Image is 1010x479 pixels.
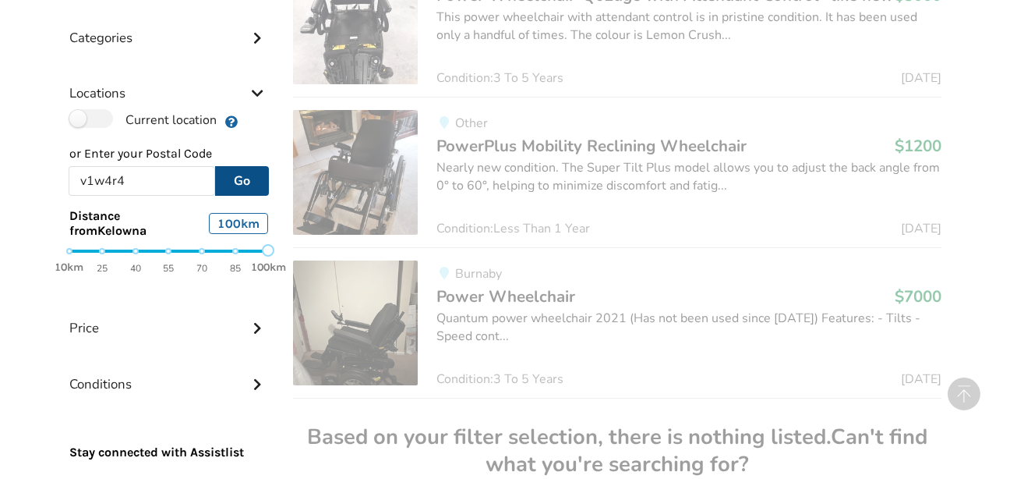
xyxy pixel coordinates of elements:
[305,424,928,479] h2: Based on your filter selection, there is nothing listed. Can't find what you're searching for?
[901,373,941,385] span: [DATE]
[293,110,418,235] img: mobility-powerplus mobility reclining wheelchair
[293,247,941,398] a: mobility-power wheelchair BurnabyPower Wheelchair$7000Quantum power wheelchair 2021 (Has not been...
[436,310,941,346] div: Quantum power wheelchair 2021 (Has not been used since [DATE]) Features: - Tilts - Speed cont...
[436,373,563,385] span: Condition: 3 To 5 Years
[196,260,207,278] span: 70
[436,9,941,44] div: This power wheelchair with attendant control is in pristine condition. It has been used only a ha...
[55,261,83,274] strong: 10km
[436,72,563,84] span: Condition: 3 To 5 Years
[69,166,216,196] input: Post Code
[901,222,941,235] span: [DATE]
[69,109,217,130] label: Current location
[436,286,575,307] span: Power Wheelchair
[230,260,241,278] span: 85
[163,260,174,278] span: 55
[69,289,269,344] div: Price
[130,260,141,278] span: 40
[69,145,269,163] p: or Enter your Postal Code
[209,213,268,234] div: 100 km
[436,159,941,195] div: Nearly new condition. The Super Tilt Plus model allows you to adjust the back angle from 0° to 60...
[436,222,590,235] span: Condition: Less Than 1 Year
[69,400,269,462] p: Stay connected with Assistlist
[69,345,269,400] div: Conditions
[293,97,941,247] a: mobility-powerplus mobility reclining wheelchair OtherPowerPlus Mobility Reclining Wheelchair$120...
[895,286,941,307] h3: $7000
[895,136,941,156] h3: $1200
[97,260,108,278] span: 25
[69,208,171,238] span: Distance from Kelowna
[69,54,269,109] div: Locations
[251,261,286,274] strong: 100km
[293,261,418,385] img: mobility-power wheelchair
[455,265,502,282] span: Burnaby
[436,135,747,157] span: PowerPlus Mobility Reclining Wheelchair
[455,115,488,132] span: Other
[901,72,941,84] span: [DATE]
[215,166,269,196] button: Go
